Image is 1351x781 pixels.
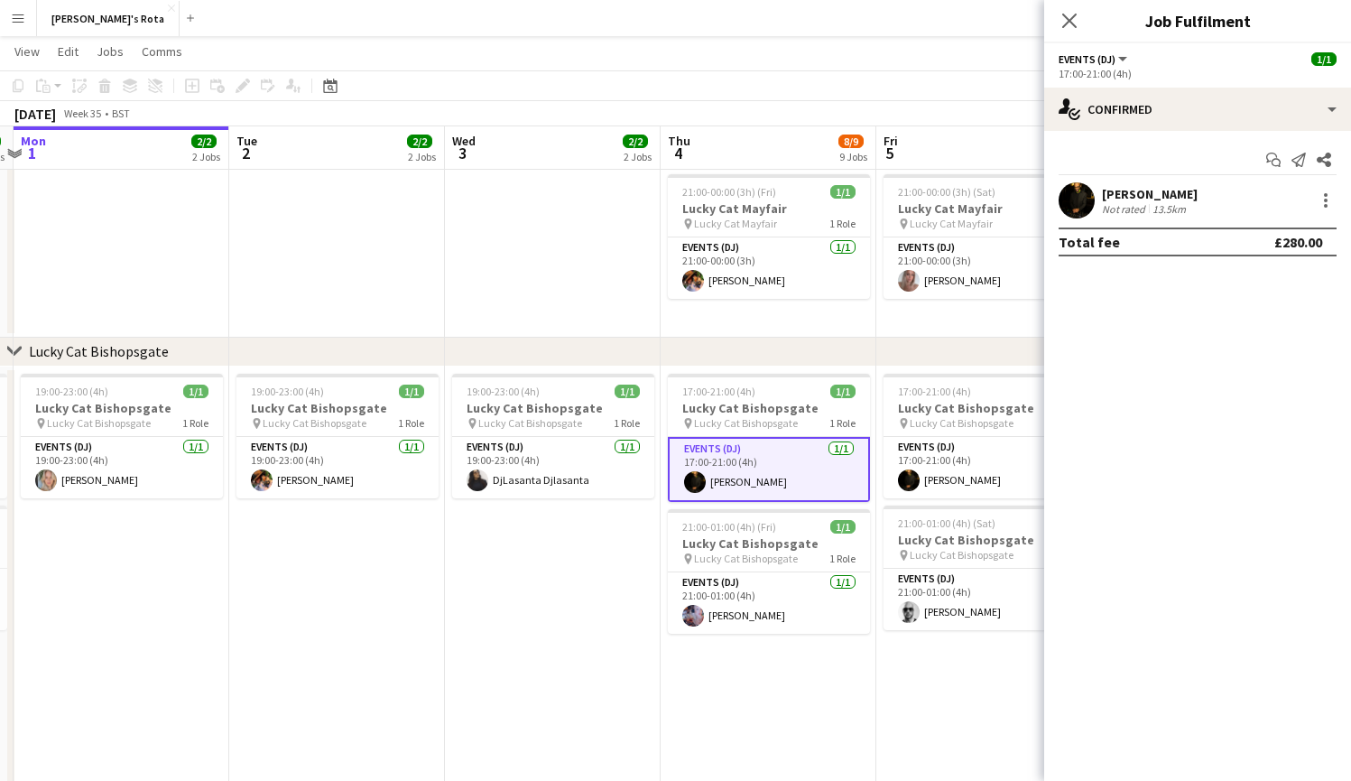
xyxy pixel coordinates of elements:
[884,532,1086,548] h3: Lucky Cat Bishopsgate
[898,385,971,398] span: 17:00-21:00 (4h)
[191,135,217,148] span: 2/2
[236,374,439,498] app-job-card: 19:00-23:00 (4h)1/1Lucky Cat Bishopsgate Lucky Cat Bishopsgate1 RoleEvents (DJ)1/119:00-23:00 (4h...
[682,385,755,398] span: 17:00-21:00 (4h)
[910,217,993,230] span: Lucky Cat Mayfair
[1311,52,1337,66] span: 1/1
[668,400,870,416] h3: Lucky Cat Bishopsgate
[452,374,654,498] app-job-card: 19:00-23:00 (4h)1/1Lucky Cat Bishopsgate Lucky Cat Bishopsgate1 RoleEvents (DJ)1/119:00-23:00 (4h...
[7,40,47,63] a: View
[182,416,208,430] span: 1 Role
[14,105,56,123] div: [DATE]
[134,40,190,63] a: Comms
[142,43,182,60] span: Comms
[51,40,86,63] a: Edit
[668,535,870,552] h3: Lucky Cat Bishopsgate
[884,374,1086,498] app-job-card: 17:00-21:00 (4h)1/1Lucky Cat Bishopsgate Lucky Cat Bishopsgate1 RoleEvents (DJ)1/117:00-21:00 (4h...
[408,150,436,163] div: 2 Jobs
[682,520,776,534] span: 21:00-01:00 (4h) (Fri)
[452,133,476,149] span: Wed
[58,43,79,60] span: Edit
[1102,186,1198,202] div: [PERSON_NAME]
[234,143,257,163] span: 2
[884,400,1086,416] h3: Lucky Cat Bishopsgate
[668,572,870,634] app-card-role: Events (DJ)1/121:00-01:00 (4h)[PERSON_NAME]
[884,569,1086,630] app-card-role: Events (DJ)1/121:00-01:00 (4h)[PERSON_NAME]
[910,548,1013,562] span: Lucky Cat Bishopsgate
[694,217,777,230] span: Lucky Cat Mayfair
[615,385,640,398] span: 1/1
[236,437,439,498] app-card-role: Events (DJ)1/119:00-23:00 (4h)[PERSON_NAME]
[398,416,424,430] span: 1 Role
[29,342,169,360] div: Lucky Cat Bishopsgate
[467,385,540,398] span: 19:00-23:00 (4h)
[21,437,223,498] app-card-role: Events (DJ)1/119:00-23:00 (4h)[PERSON_NAME]
[668,237,870,299] app-card-role: Events (DJ)1/121:00-00:00 (3h)[PERSON_NAME]
[35,385,108,398] span: 19:00-23:00 (4h)
[624,150,652,163] div: 2 Jobs
[1059,67,1337,80] div: 17:00-21:00 (4h)
[1059,52,1115,66] span: Events (DJ)
[668,133,690,149] span: Thu
[829,217,856,230] span: 1 Role
[694,416,798,430] span: Lucky Cat Bishopsgate
[452,400,654,416] h3: Lucky Cat Bishopsgate
[838,135,864,148] span: 8/9
[407,135,432,148] span: 2/2
[898,185,995,199] span: 21:00-00:00 (3h) (Sat)
[830,385,856,398] span: 1/1
[884,437,1086,498] app-card-role: Events (DJ)1/117:00-21:00 (4h)[PERSON_NAME]
[399,385,424,398] span: 1/1
[830,520,856,534] span: 1/1
[668,174,870,299] app-job-card: 21:00-00:00 (3h) (Fri)1/1Lucky Cat Mayfair Lucky Cat Mayfair1 RoleEvents (DJ)1/121:00-00:00 (3h)[...
[884,174,1086,299] app-job-card: 21:00-00:00 (3h) (Sat)1/1Lucky Cat Mayfair Lucky Cat Mayfair1 RoleEvents (DJ)1/121:00-00:00 (3h)[...
[60,107,105,120] span: Week 35
[668,437,870,502] app-card-role: Events (DJ)1/117:00-21:00 (4h)[PERSON_NAME]
[452,437,654,498] app-card-role: Events (DJ)1/119:00-23:00 (4h)DjLasanta Djlasanta
[614,416,640,430] span: 1 Role
[884,133,898,149] span: Fri
[668,374,870,502] div: 17:00-21:00 (4h)1/1Lucky Cat Bishopsgate Lucky Cat Bishopsgate1 RoleEvents (DJ)1/117:00-21:00 (4h...
[884,237,1086,299] app-card-role: Events (DJ)1/121:00-00:00 (3h)[PERSON_NAME]
[21,133,46,149] span: Mon
[694,552,798,565] span: Lucky Cat Bishopsgate
[183,385,208,398] span: 1/1
[668,200,870,217] h3: Lucky Cat Mayfair
[18,143,46,163] span: 1
[1059,52,1130,66] button: Events (DJ)
[881,143,898,163] span: 5
[910,416,1013,430] span: Lucky Cat Bishopsgate
[1044,88,1351,131] div: Confirmed
[14,43,40,60] span: View
[1274,233,1322,251] div: £280.00
[1059,233,1120,251] div: Total fee
[263,416,366,430] span: Lucky Cat Bishopsgate
[97,43,124,60] span: Jobs
[830,185,856,199] span: 1/1
[478,416,582,430] span: Lucky Cat Bishopsgate
[829,416,856,430] span: 1 Role
[112,107,130,120] div: BST
[884,200,1086,217] h3: Lucky Cat Mayfair
[682,185,776,199] span: 21:00-00:00 (3h) (Fri)
[829,552,856,565] span: 1 Role
[898,516,995,530] span: 21:00-01:00 (4h) (Sat)
[839,150,867,163] div: 9 Jobs
[1149,202,1189,216] div: 13.5km
[236,400,439,416] h3: Lucky Cat Bishopsgate
[668,509,870,634] app-job-card: 21:00-01:00 (4h) (Fri)1/1Lucky Cat Bishopsgate Lucky Cat Bishopsgate1 RoleEvents (DJ)1/121:00-01:...
[236,133,257,149] span: Tue
[192,150,220,163] div: 2 Jobs
[251,385,324,398] span: 19:00-23:00 (4h)
[665,143,690,163] span: 4
[89,40,131,63] a: Jobs
[884,506,1086,630] app-job-card: 21:00-01:00 (4h) (Sat)1/1Lucky Cat Bishopsgate Lucky Cat Bishopsgate1 RoleEvents (DJ)1/121:00-01:...
[21,400,223,416] h3: Lucky Cat Bishopsgate
[21,374,223,498] app-job-card: 19:00-23:00 (4h)1/1Lucky Cat Bishopsgate Lucky Cat Bishopsgate1 RoleEvents (DJ)1/119:00-23:00 (4h...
